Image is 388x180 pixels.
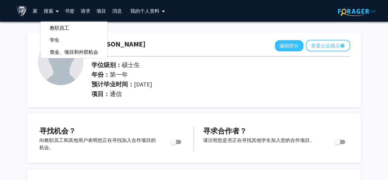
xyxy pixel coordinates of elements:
[338,7,376,16] img: ForagerOne 标志
[130,8,140,14] font: 我的
[96,8,106,14] font: 项目
[306,40,350,51] button: 查看公众观点
[17,6,27,16] img: 约翰·霍普金斯大学标志
[5,153,26,175] iframe: 聊天
[92,90,110,98] font: 项目：
[275,40,303,51] button: 编辑部分
[41,35,107,44] a: 学生
[168,137,185,146] div: 切换
[50,37,59,43] font: 学生
[110,71,128,78] font: 第一年
[340,42,345,49] mat-icon: help
[93,0,109,21] a: 项目
[109,0,125,21] a: 消息
[110,90,122,98] font: 通信
[92,61,122,69] font: 学位级别：
[50,49,98,55] font: 资金、项目和外部机会
[122,61,140,69] font: 硕士生
[39,137,156,150] font: 向教职员工和其他用户表明您正在寻找加入合作项目的机会。
[62,0,78,21] a: 书签
[203,126,247,136] font: 寻求合作者？
[311,43,340,49] font: 查看公众观点
[332,137,349,146] div: 切换
[50,25,69,31] font: 教职员工
[33,8,38,14] font: 家
[41,23,107,32] a: 教职员工
[41,47,107,56] a: 资金、项目和外部机会
[92,80,134,88] font: 预计毕业时间：
[65,8,75,14] font: 书签
[279,43,299,49] font: 编辑部分
[92,71,110,78] font: 年份：
[112,8,122,14] font: 消息
[38,40,83,85] img: 个人资料图片
[39,126,76,136] font: 寻找机会？
[81,8,90,14] font: 请求
[140,8,159,14] font: 个人资料
[203,137,315,143] font: 请注明您是否正在寻找其他学生加入您的合作项目。
[30,0,41,21] a: 家
[78,0,93,21] a: 请求
[134,80,152,88] font: [DATE]
[92,39,145,49] font: [PERSON_NAME]
[44,8,53,14] font: 搜索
